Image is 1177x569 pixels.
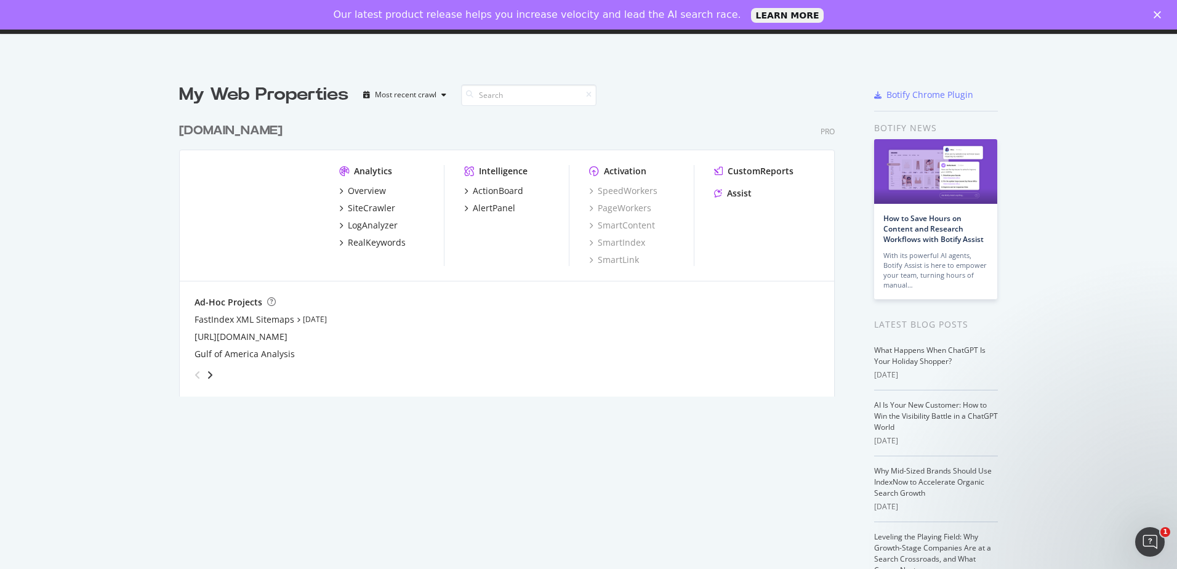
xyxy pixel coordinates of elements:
[179,122,283,140] div: [DOMAIN_NAME]
[206,369,214,381] div: angle-right
[195,165,319,265] img: hyatt.com
[195,313,294,326] a: FastIndex XML Sitemaps
[874,139,997,204] img: How to Save Hours on Content and Research Workflows with Botify Assist
[461,84,597,106] input: Search
[1135,527,1165,557] iframe: Intercom live chat
[179,83,348,107] div: My Web Properties
[727,187,752,200] div: Assist
[589,219,655,232] a: SmartContent
[874,501,998,512] div: [DATE]
[874,318,998,331] div: Latest Blog Posts
[883,213,984,244] a: How to Save Hours on Content and Research Workflows with Botify Assist
[195,331,287,343] a: [URL][DOMAIN_NAME]
[589,185,657,197] a: SpeedWorkers
[479,165,528,177] div: Intelligence
[195,348,295,360] a: Gulf of America Analysis
[589,254,639,266] a: SmartLink
[874,435,998,446] div: [DATE]
[464,202,515,214] a: AlertPanel
[179,107,845,397] div: grid
[473,202,515,214] div: AlertPanel
[190,365,206,385] div: angle-left
[1160,527,1170,537] span: 1
[348,185,386,197] div: Overview
[464,185,523,197] a: ActionBoard
[339,219,398,232] a: LogAnalyzer
[339,185,386,197] a: Overview
[874,400,998,432] a: AI Is Your New Customer: How to Win the Visibility Battle in a ChatGPT World
[874,121,998,135] div: Botify news
[886,89,973,101] div: Botify Chrome Plugin
[874,345,986,366] a: What Happens When ChatGPT Is Your Holiday Shopper?
[339,202,395,214] a: SiteCrawler
[179,122,287,140] a: [DOMAIN_NAME]
[348,236,406,249] div: RealKeywords
[334,9,741,21] div: Our latest product release helps you increase velocity and lead the AI search race.
[604,165,646,177] div: Activation
[714,187,752,200] a: Assist
[339,236,406,249] a: RealKeywords
[751,8,824,23] a: LEARN MORE
[874,369,998,381] div: [DATE]
[821,126,835,137] div: Pro
[874,89,973,101] a: Botify Chrome Plugin
[473,185,523,197] div: ActionBoard
[1154,11,1166,18] div: Close
[348,202,395,214] div: SiteCrawler
[589,236,645,249] a: SmartIndex
[874,466,992,498] a: Why Mid-Sized Brands Should Use IndexNow to Accelerate Organic Search Growth
[348,219,398,232] div: LogAnalyzer
[358,85,451,105] button: Most recent crawl
[589,202,651,214] a: PageWorkers
[354,165,392,177] div: Analytics
[728,165,793,177] div: CustomReports
[195,296,262,309] div: Ad-Hoc Projects
[303,314,327,325] a: [DATE]
[375,91,436,99] div: Most recent crawl
[714,165,793,177] a: CustomReports
[883,251,988,290] div: With its powerful AI agents, Botify Assist is here to empower your team, turning hours of manual…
